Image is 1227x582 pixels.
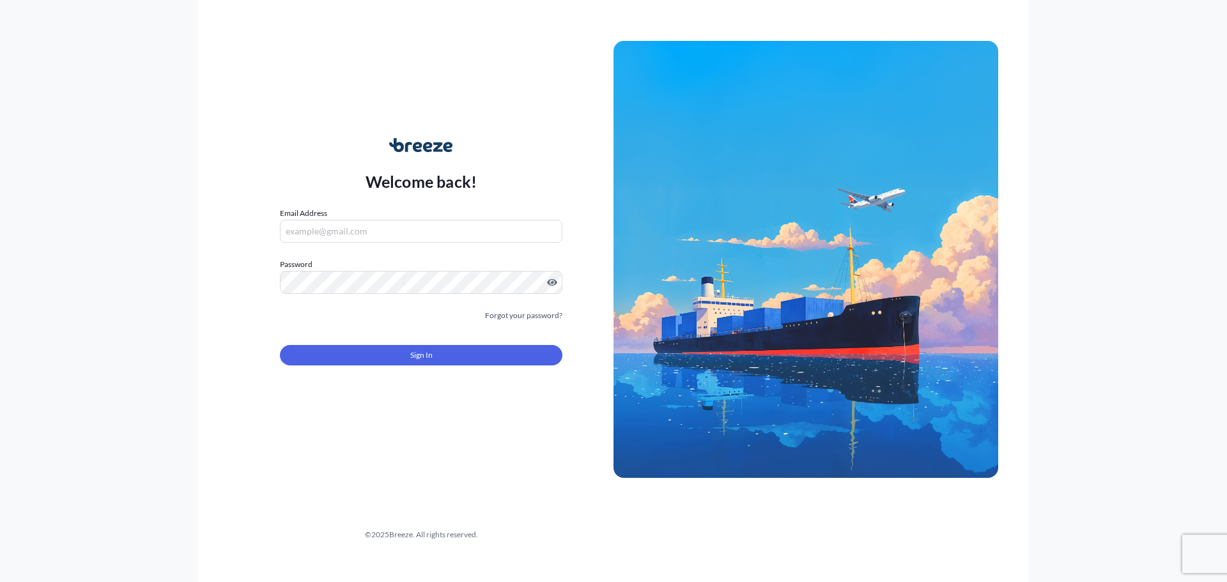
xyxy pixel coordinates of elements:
p: Welcome back! [366,171,477,192]
label: Password [280,258,562,271]
span: Sign In [410,349,433,362]
div: © 2025 Breeze. All rights reserved. [229,528,613,541]
label: Email Address [280,207,327,220]
img: Ship illustration [613,41,998,478]
a: Forgot your password? [485,309,562,322]
input: example@gmail.com [280,220,562,243]
button: Show password [547,277,557,287]
button: Sign In [280,345,562,365]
